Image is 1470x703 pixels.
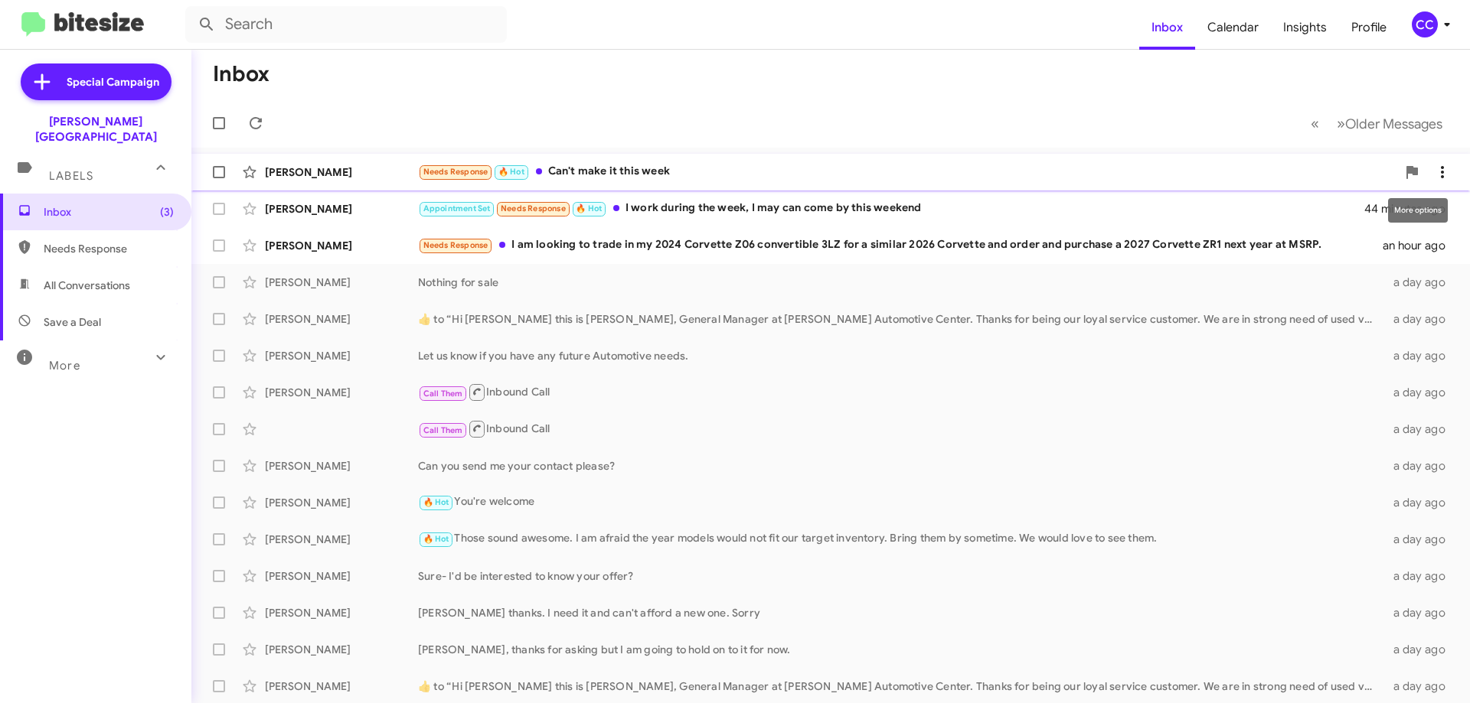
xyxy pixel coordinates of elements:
a: Profile [1339,5,1399,50]
div: Nothing for sale [418,275,1384,290]
div: [PERSON_NAME], thanks for asking but I am going to hold on to it for now. [418,642,1384,657]
h1: Inbox [213,62,269,86]
div: [PERSON_NAME] [265,348,418,363]
div: a day ago [1384,385,1458,400]
div: [PERSON_NAME] [265,385,418,400]
div: an hour ago [1383,238,1458,253]
span: More [49,359,80,373]
div: ​👍​ to “ Hi [PERSON_NAME] this is [PERSON_NAME], General Manager at [PERSON_NAME] Automotive Cent... [418,679,1384,694]
span: Save a Deal [44,314,101,330]
div: a day ago [1384,605,1458,620]
div: a day ago [1384,532,1458,547]
span: (3) [160,204,174,220]
div: [PERSON_NAME] [265,605,418,620]
div: [PERSON_NAME] thanks. I need it and can't afford a new one. Sorry [418,605,1384,620]
div: a day ago [1384,568,1458,584]
div: CC [1412,11,1438,37]
a: Inbox [1139,5,1195,50]
div: a day ago [1384,642,1458,657]
span: « [1311,114,1319,133]
span: Call Them [423,389,463,399]
div: Sure- I'd be interested to know your offer? [418,568,1384,584]
a: Special Campaign [21,63,171,100]
span: Special Campaign [67,74,159,90]
div: I work during the week, I may can come by this weekend [418,200,1366,217]
div: [PERSON_NAME] [265,275,418,290]
div: Can't make it this week [418,163,1396,181]
button: CC [1399,11,1453,37]
span: 🔥 Hot [498,167,524,177]
div: [PERSON_NAME] [265,495,418,510]
div: [PERSON_NAME] [265,568,418,584]
span: Older Messages [1345,116,1442,132]
span: 🔥 Hot [423,497,449,507]
nav: Page navigation example [1302,108,1452,139]
a: Calendar [1195,5,1271,50]
div: a day ago [1384,348,1458,363]
div: a day ago [1384,275,1458,290]
span: Needs Response [423,240,488,250]
div: You're welcome [418,493,1384,511]
div: Those sound awesome. I am afraid the year models would not fit our target inventory. Bring them b... [418,530,1384,548]
span: Needs Response [501,203,566,213]
div: More options [1388,198,1448,223]
div: Let us know if you have any future Automotive needs. [418,348,1384,363]
div: a day ago [1384,311,1458,327]
input: Search [185,6,507,43]
div: 44 minutes ago [1366,201,1458,216]
span: 🔥 Hot [423,534,449,544]
div: [PERSON_NAME] [265,311,418,327]
div: [PERSON_NAME] [265,164,418,180]
div: [PERSON_NAME] [265,458,418,474]
span: Inbox [44,204,174,220]
span: » [1337,114,1345,133]
div: a day ago [1384,679,1458,694]
div: [PERSON_NAME] [265,532,418,547]
div: Inbound Call [418,382,1384,402]
span: Needs Response [423,167,488,177]
span: Labels [49,169,93,183]
div: [PERSON_NAME] [265,238,418,253]
div: [PERSON_NAME] [265,679,418,694]
span: Appointment Set [423,203,491,213]
span: Needs Response [44,241,174,256]
button: Previous [1302,108,1328,139]
span: 🔥 Hot [576,203,602,213]
div: Inbound Call [418,419,1384,438]
div: a day ago [1384,495,1458,510]
div: a day ago [1384,458,1458,474]
div: [PERSON_NAME] [265,201,418,216]
span: Call Them [423,425,463,435]
div: [PERSON_NAME] [265,642,418,657]
div: I am looking to trade in my 2024 Corvette Z06 convertible 3LZ for a similar 2026 Corvette and ord... [418,236,1383,254]
button: Next [1328,108,1452,139]
a: Insights [1271,5,1339,50]
div: Can you send me your contact please? [418,458,1384,474]
div: ​👍​ to “ Hi [PERSON_NAME] this is [PERSON_NAME], General Manager at [PERSON_NAME] Automotive Cent... [418,311,1384,327]
span: All Conversations [44,278,130,293]
div: a day ago [1384,421,1458,437]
